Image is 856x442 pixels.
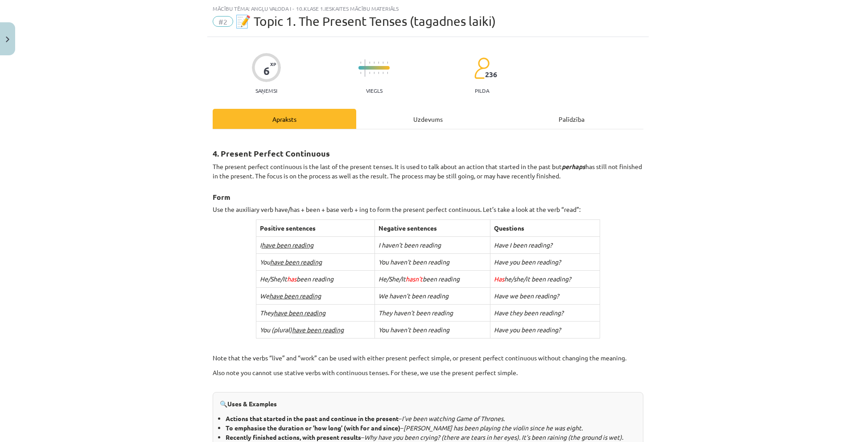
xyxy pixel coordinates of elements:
i: he/she/it been reading? [494,275,571,283]
img: icon-close-lesson-0947bae3869378f0d4975bcd49f059093ad1ed9edebbc8119c70593378902aed.svg [6,37,9,42]
i: Have you been reading? [494,258,561,266]
li: – [226,414,636,423]
img: icon-short-line-57e1e144782c952c97e751825c79c345078a6d821885a25fce030b3d8c18986b.svg [369,62,370,64]
li: – [226,423,636,433]
i: They haven’t been reading [379,309,453,317]
i: You haven’t been reading [379,258,449,266]
strong: Form [213,192,230,202]
i: I’ve been watching Game of Thrones. [402,414,505,422]
img: icon-short-line-57e1e144782c952c97e751825c79c345078a6d821885a25fce030b3d8c18986b.svg [360,72,361,74]
u: have been reading [274,309,325,317]
i: He/She/It been reading [260,275,333,283]
span: Has [494,275,504,283]
strong: 4. Present Perfect Continuous [213,148,330,158]
i: Have we been reading? [494,292,559,300]
th: Questions [490,220,600,237]
i: Have you been reading? [494,326,561,334]
span: 📝 Topic 1. The Present Tenses (tagadnes laiki) [235,14,496,29]
i: [PERSON_NAME] has been playing the violin since he was eight. [403,424,583,432]
li: – . [226,433,636,442]
img: icon-short-line-57e1e144782c952c97e751825c79c345078a6d821885a25fce030b3d8c18986b.svg [374,62,374,64]
i: He/She/It been reading [379,275,460,283]
p: The present perfect continuous is the last of the present tenses. It is used to talk about an act... [213,162,643,181]
b: Actions that started in the past and continue in the present [226,414,399,422]
u: have been reading [270,258,322,266]
b: To emphasise the duration or ’how long’ (with for and since) [226,424,400,432]
u: have been reading [269,292,321,300]
div: Apraksts [213,109,356,129]
span: 236 [485,70,497,78]
u: have been reading [262,241,313,249]
div: 6 [263,65,270,77]
th: Negative sentences [374,220,490,237]
strong: Uses & Examples [227,400,277,408]
img: icon-short-line-57e1e144782c952c97e751825c79c345078a6d821885a25fce030b3d8c18986b.svg [378,72,379,74]
span: hasn’t [406,275,423,283]
i: They [260,309,325,317]
u: have been reading [292,326,344,334]
p: Note that the verbs “live” and “work” can be used with either present perfect simple, or present ... [213,353,643,363]
p: Use the auxiliary verb have/has + been + base verb + ing to form the present perfect continuous. ... [213,205,643,214]
th: Positive sentences [256,220,374,237]
p: 🔍 [220,399,636,409]
span: #2 [213,16,233,27]
i: perhaps [562,162,585,170]
img: icon-short-line-57e1e144782c952c97e751825c79c345078a6d821885a25fce030b3d8c18986b.svg [374,72,374,74]
b: Recently finished actions, with present results [226,433,361,441]
i: We haven’t been reading [379,292,449,300]
p: pilda [475,87,489,94]
i: Have they been reading? [494,309,564,317]
p: Viegls [366,87,383,94]
p: Also note you cannot use stative verbs with continuous tenses. For these, we use the present perf... [213,368,643,387]
i: You haven’t been reading [379,326,449,334]
i: I [260,241,313,249]
img: icon-short-line-57e1e144782c952c97e751825c79c345078a6d821885a25fce030b3d8c18986b.svg [360,62,361,64]
i: You [260,258,322,266]
i: Have I been reading? [494,241,552,249]
img: icon-short-line-57e1e144782c952c97e751825c79c345078a6d821885a25fce030b3d8c18986b.svg [378,62,379,64]
i: I haven’t been reading [379,241,441,249]
div: Mācību tēma: Angļu valoda i - 10.klase 1.ieskaites mācību materiāls [213,5,643,12]
p: Saņemsi [252,87,281,94]
img: icon-short-line-57e1e144782c952c97e751825c79c345078a6d821885a25fce030b3d8c18986b.svg [369,72,370,74]
span: XP [270,62,276,66]
i: We [260,292,321,300]
div: Palīdzība [500,109,643,129]
span: has [287,275,296,283]
i: You (plural) [260,326,344,334]
img: icon-short-line-57e1e144782c952c97e751825c79c345078a6d821885a25fce030b3d8c18986b.svg [387,62,388,64]
img: icon-long-line-d9ea69661e0d244f92f715978eff75569469978d946b2353a9bb055b3ed8787d.svg [365,59,366,77]
img: icon-short-line-57e1e144782c952c97e751825c79c345078a6d821885a25fce030b3d8c18986b.svg [387,72,388,74]
div: Uzdevums [356,109,500,129]
img: students-c634bb4e5e11cddfef0936a35e636f08e4e9abd3cc4e673bd6f9a4125e45ecb1.svg [474,57,490,79]
i: Why have you been crying? (there are tears in her eyes). It’s been raining (the ground is wet) [364,433,622,441]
